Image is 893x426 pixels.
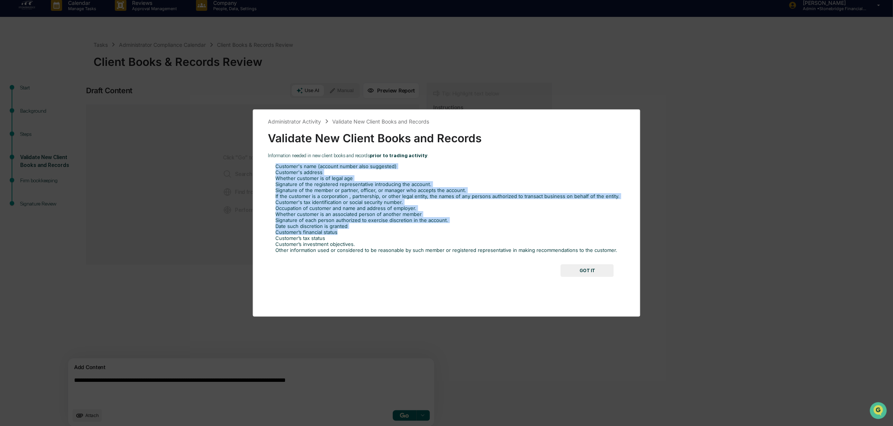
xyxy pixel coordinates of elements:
li: Whether customer is of legal age [275,175,625,181]
li: Signature of the member or partner, officer, or manager who accepts the account. [275,187,625,193]
li: Customer’s financial status [275,229,625,235]
li: Signature of the registered representative introducing the account. [275,181,625,187]
a: 🗄️Attestations [51,91,96,105]
li: Signature of each person authorized to exercise discretion in the account. [275,217,625,223]
div: Start new chat [25,57,123,65]
img: 1746055101610-c473b297-6a78-478c-a979-82029cc54cd1 [7,57,21,71]
li: Whether customer is an associated person of another member [275,211,625,217]
div: 🗄️ [54,95,60,101]
p: How can we help? [7,16,136,28]
li: Customer’s investment objectives. [275,241,625,247]
li: Occupation of customer and name and address of employer. [275,205,625,211]
div: 🔎 [7,109,13,115]
span: Attestations [62,94,93,102]
a: Powered byPylon [53,127,91,133]
div: Validate New Client Books and Records [332,118,429,125]
p: Information needed in new client books and records : [268,153,625,158]
button: Start new chat [127,60,136,69]
div: Validate New Client Books and Records [268,125,625,145]
div: We're available if you need us! [25,65,95,71]
strong: prior to trading activity [370,153,427,158]
li: Customer's tax identification or social security number. [275,199,625,205]
div: 🖐️ [7,95,13,101]
li: If the customer is a corporation , partnership, or other legal entity, the names of any persons a... [275,193,625,199]
div: Administrator Activity [268,118,321,125]
a: 🖐️Preclearance [4,91,51,105]
li: Other information used or considered to be reasonable by such member or registered representative... [275,247,625,253]
iframe: Open customer support [869,401,889,422]
li: Customer’s tax status [275,235,625,241]
button: GOT IT [561,264,614,277]
span: Preclearance [15,94,48,102]
a: 🔎Data Lookup [4,106,50,119]
span: Pylon [74,127,91,133]
li: Customer's address [275,169,625,175]
li: Customer's name (account number also suggested) [275,163,625,169]
span: Data Lookup [15,109,47,116]
li: Date such discretion is granted [275,223,625,229]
